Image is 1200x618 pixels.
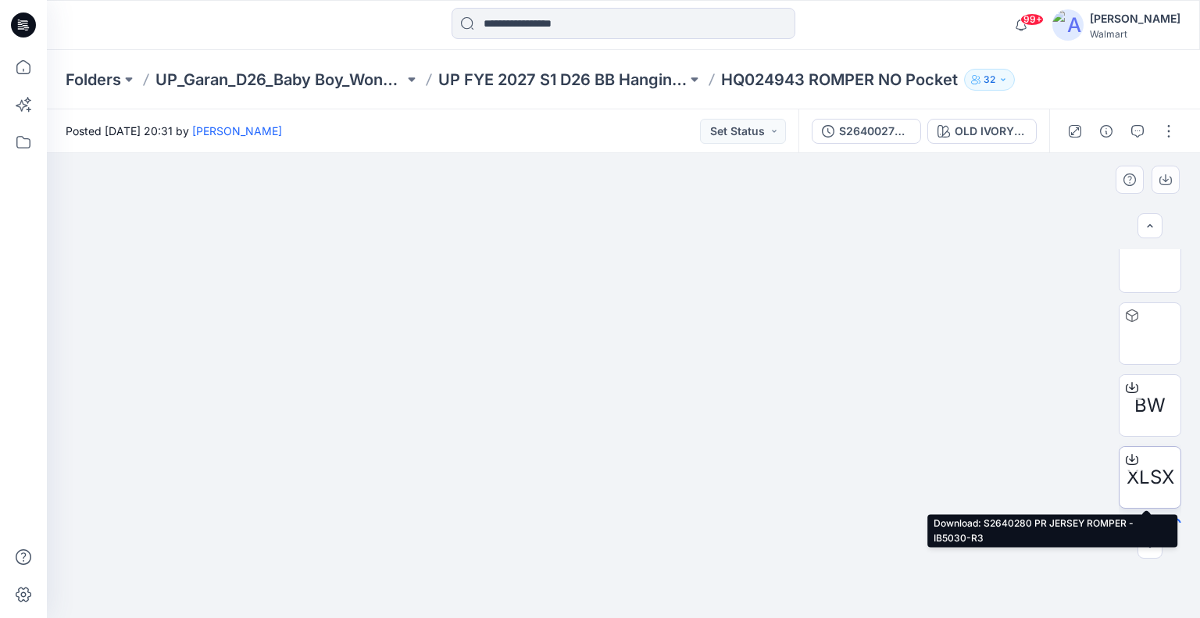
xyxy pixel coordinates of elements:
a: [PERSON_NAME] [192,124,282,138]
p: HQ024943 ROMPER NO Pocket [721,69,958,91]
button: 32 [964,69,1015,91]
div: S26400272 ROMPER NO Pocket [839,123,911,140]
button: Details [1094,119,1119,144]
div: [PERSON_NAME] [1090,9,1180,28]
span: Posted [DATE] 20:31 by [66,123,282,139]
div: Walmart [1090,28,1180,40]
a: Folders [66,69,121,91]
span: XLSX [1127,463,1174,491]
span: BW [1134,391,1166,420]
img: avatar [1052,9,1084,41]
a: UP FYE 2027 S1 D26 BB Hanging Garan [438,69,687,91]
div: OLD IVORY CREAM AOP [955,123,1027,140]
button: S26400272 ROMPER NO Pocket [812,119,921,144]
p: 32 [984,71,995,88]
a: UP_Garan_D26_Baby Boy_Wonder Nation [155,69,404,91]
span: 99+ [1020,13,1044,26]
button: OLD IVORY CREAM AOP [927,119,1037,144]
